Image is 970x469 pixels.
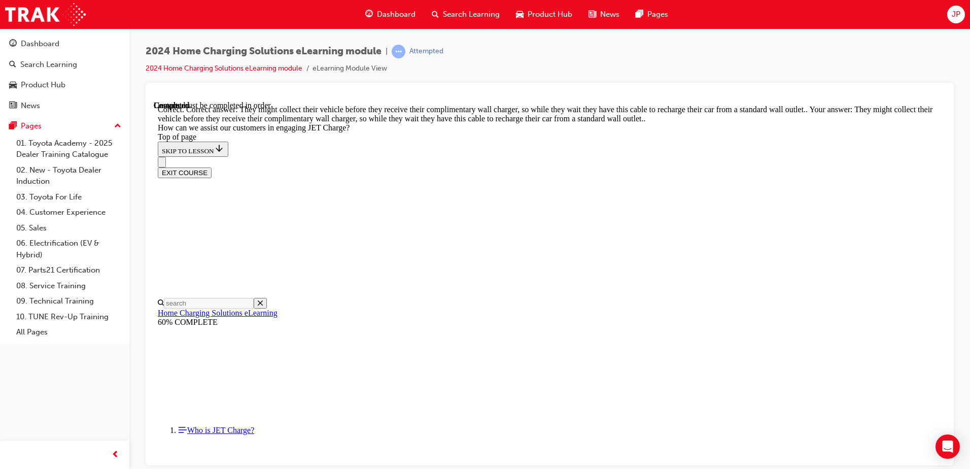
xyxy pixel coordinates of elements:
div: Open Intercom Messenger [936,434,960,459]
a: Product Hub [4,76,125,94]
div: Attempted [409,47,443,56]
a: 04. Customer Experience [12,205,125,220]
a: search-iconSearch Learning [424,4,508,25]
span: up-icon [114,120,121,133]
a: news-iconNews [580,4,628,25]
div: Top of page [4,31,788,41]
span: pages-icon [636,8,643,21]
span: pages-icon [9,122,17,131]
span: News [600,9,619,20]
a: 08. Service Training [12,278,125,294]
a: 07. Parts21 Certification [12,262,125,278]
a: Dashboard [4,35,125,53]
span: news-icon [588,8,596,21]
div: Product Hub [21,79,65,91]
div: Correct. Correct answer: They might collect their vehicle before they receive their complimentary... [4,4,788,22]
button: DashboardSearch LearningProduct HubNews [4,32,125,117]
div: Search Learning [20,59,77,71]
a: 10. TUNE Rev-Up Training [12,309,125,325]
input: Search [10,197,100,208]
li: eLearning Module View [313,63,387,75]
a: 03. Toyota For Life [12,189,125,205]
a: guage-iconDashboard [357,4,424,25]
span: news-icon [9,102,17,111]
span: search-icon [9,60,16,70]
span: car-icon [516,8,524,21]
button: SKIP TO LESSON [4,41,75,56]
a: Home Charging Solutions eLearning [4,208,124,216]
div: Pages [21,120,42,132]
a: All Pages [12,324,125,340]
a: pages-iconPages [628,4,676,25]
span: learningRecordVerb_ATTEMPT-icon [392,45,405,58]
a: 06. Electrification (EV & Hybrid) [12,236,125,262]
a: 01. Toyota Academy - 2025 Dealer Training Catalogue [12,136,125,162]
button: Pages [4,117,125,136]
button: Close navigation menu [4,56,12,66]
a: car-iconProduct Hub [508,4,580,25]
span: Product Hub [528,9,572,20]
span: car-icon [9,81,17,90]
span: 2024 Home Charging Solutions eLearning module [146,46,382,57]
span: prev-icon [112,449,119,461]
span: Dashboard [377,9,415,20]
a: News [4,96,125,115]
span: Search Learning [443,9,500,20]
div: How can we assist our customers in engaging JET Charge? [4,22,788,31]
button: JP [947,6,965,23]
a: 02. New - Toyota Dealer Induction [12,162,125,189]
span: search-icon [432,8,439,21]
span: | [386,46,388,57]
a: 2024 Home Charging Solutions eLearning module [146,64,302,73]
a: Search Learning [4,55,125,74]
span: JP [952,9,960,20]
span: guage-icon [9,40,17,49]
a: 05. Sales [12,220,125,236]
button: Close search menu [100,197,113,208]
a: 09. Technical Training [12,293,125,309]
span: SKIP TO LESSON [8,46,71,54]
img: Trak [5,3,86,26]
div: Dashboard [21,38,59,50]
span: Pages [647,9,668,20]
div: 60% COMPLETE [4,217,788,226]
span: guage-icon [365,8,373,21]
div: News [21,100,40,112]
button: EXIT COURSE [4,66,58,77]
